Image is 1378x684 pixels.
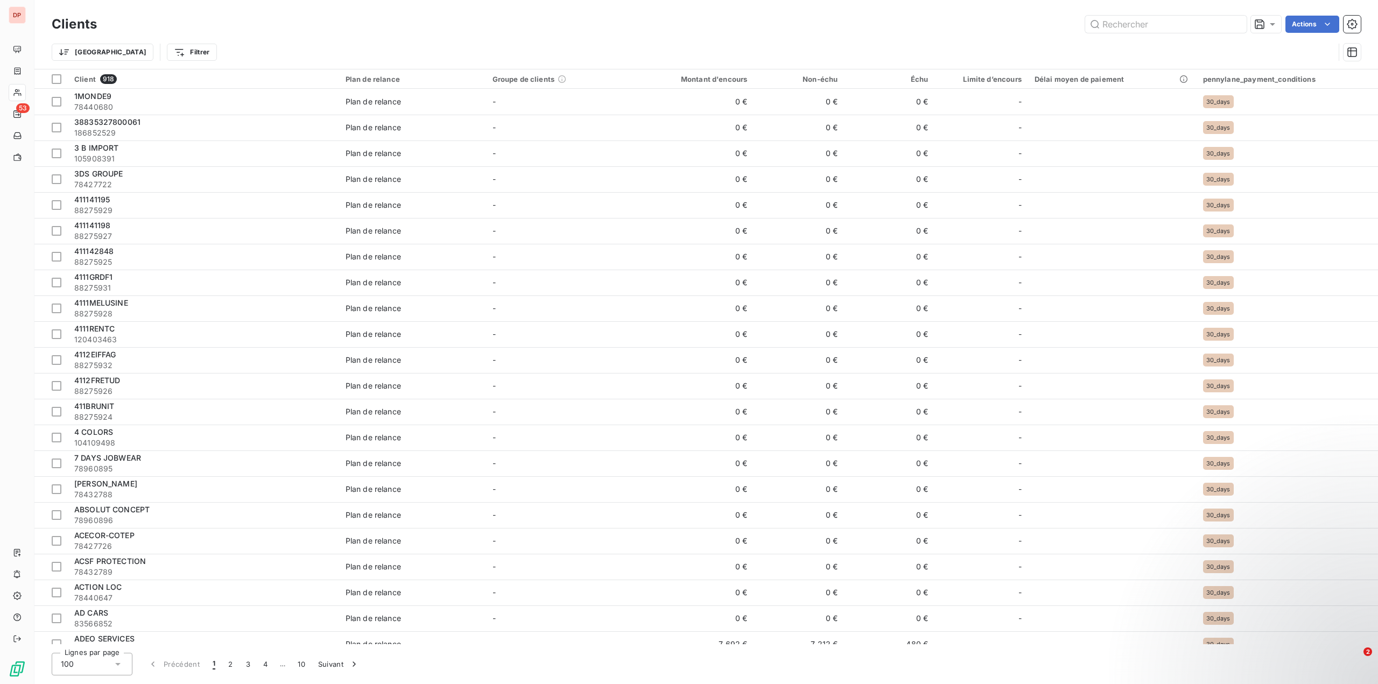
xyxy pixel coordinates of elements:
span: - [1018,355,1022,365]
span: 3DS GROUPE [74,169,123,178]
span: - [1018,484,1022,495]
span: 411142848 [74,246,114,256]
span: - [493,329,496,339]
td: 0 € [632,554,754,580]
span: 104109498 [74,438,333,448]
td: 0 € [754,425,844,450]
span: 30_days [1206,253,1231,260]
div: Plan de relance [346,277,401,288]
span: - [493,123,496,132]
span: 30_days [1206,357,1231,363]
button: 4 [257,653,274,675]
span: - [493,304,496,313]
span: 30_days [1206,331,1231,337]
td: 0 € [844,218,934,244]
span: 30_days [1206,434,1231,441]
span: - [493,562,496,571]
td: 0 € [844,580,934,605]
span: - [493,484,496,493]
span: 78440680 [74,102,333,112]
td: 0 € [844,425,934,450]
span: - [493,381,496,390]
td: 480 € [844,631,934,657]
td: 0 € [844,502,934,528]
div: Limite d’encours [941,75,1022,83]
span: 78440647 [74,593,333,603]
input: Rechercher [1085,16,1247,33]
td: 0 € [632,347,754,373]
span: ACECOR-COTEP [74,531,135,540]
span: [PERSON_NAME] [74,479,137,488]
span: - [1018,406,1022,417]
span: 4111RENTC [74,324,115,333]
span: ADEO SERVICES [74,634,135,643]
td: 0 € [844,528,934,554]
span: 88275931 [74,283,333,293]
span: - [1018,458,1022,469]
span: - [1018,148,1022,159]
span: - [1018,587,1022,598]
span: 411141195 [74,195,110,204]
div: Plan de relance [346,458,401,469]
button: Filtrer [167,44,216,61]
span: - [493,639,496,648]
td: 0 € [754,166,844,192]
span: 30_days [1206,408,1231,415]
td: 0 € [632,192,754,218]
div: Plan de relance [346,432,401,443]
td: 0 € [844,89,934,115]
span: 78427726 [74,541,333,552]
span: 30_days [1206,176,1231,182]
span: 78960895 [74,463,333,474]
div: Plan de relance [346,329,401,340]
span: 1MONDE9 [74,91,111,101]
td: 0 € [844,166,934,192]
td: 0 € [632,140,754,166]
td: 0 € [844,115,934,140]
td: 7 212 € [754,631,844,657]
h3: Clients [52,15,97,34]
td: 0 € [844,192,934,218]
td: 0 € [844,450,934,476]
span: 30_days [1206,124,1231,131]
span: 411141198 [74,221,110,230]
iframe: Intercom live chat [1341,647,1367,673]
td: 0 € [844,399,934,425]
td: 0 € [754,373,844,399]
div: Plan de relance [346,535,401,546]
span: 1 [213,659,215,669]
span: - [1018,561,1022,572]
span: 30_days [1206,512,1231,518]
span: Groupe de clients [493,75,555,83]
td: 0 € [844,373,934,399]
td: 0 € [844,270,934,295]
div: Plan de relance [346,510,401,520]
td: 0 € [844,140,934,166]
span: 4111MELUSINE [74,298,128,307]
span: 30_days [1206,563,1231,570]
div: pennylane_payment_conditions [1203,75,1372,83]
span: - [1018,329,1022,340]
td: 0 € [754,140,844,166]
span: 30_days [1206,305,1231,312]
img: Logo LeanPay [9,660,26,678]
div: Non-échu [760,75,838,83]
td: 0 € [844,476,934,502]
td: 0 € [632,528,754,554]
span: AD CARS [74,608,108,617]
td: 0 € [754,270,844,295]
span: 30_days [1206,202,1231,208]
span: 53 [16,103,30,113]
span: - [1018,122,1022,133]
td: 0 € [632,502,754,528]
span: - [493,510,496,519]
span: - [493,226,496,235]
span: 88275927 [74,231,333,242]
td: 0 € [632,373,754,399]
div: Délai moyen de paiement [1035,75,1190,83]
button: 2 [222,653,239,675]
span: - [1018,96,1022,107]
td: 0 € [632,580,754,605]
div: DP [9,6,26,24]
span: 88275925 [74,257,333,267]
